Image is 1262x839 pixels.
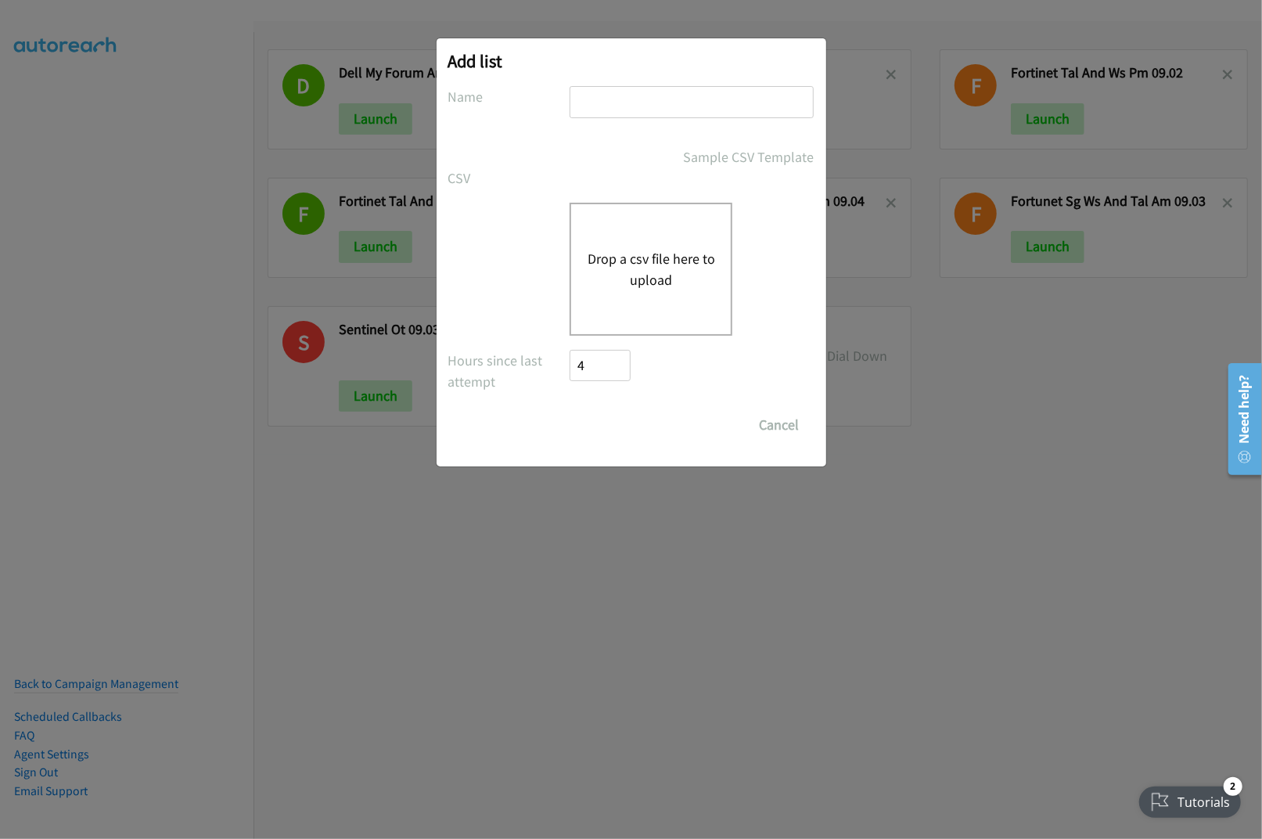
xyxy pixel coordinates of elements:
h2: Add list [448,50,814,72]
button: Drop a csv file here to upload [587,248,715,290]
iframe: Checklist [1130,771,1250,827]
button: Cancel [745,409,814,441]
a: Sample CSV Template [684,146,814,167]
label: Hours since last attempt [448,350,570,392]
iframe: Resource Center [1217,357,1262,481]
label: Name [448,86,570,107]
label: CSV [448,167,570,189]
